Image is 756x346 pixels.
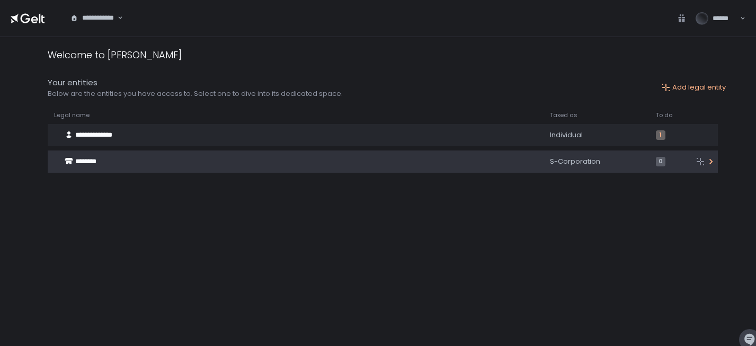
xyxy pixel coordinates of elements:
div: Below are the entities you have access to. Select one to dive into its dedicated space. [48,89,343,99]
span: Taxed as [550,111,577,119]
span: To do [656,111,672,119]
span: Legal name [54,111,90,119]
div: S-Corporation [550,157,643,166]
span: 1 [656,130,665,140]
div: Individual [550,130,643,140]
input: Search for option [116,13,117,23]
button: Add legal entity [662,83,726,92]
div: Your entities [48,77,343,89]
div: Welcome to [PERSON_NAME] [48,48,182,62]
div: Search for option [64,7,123,29]
span: 0 [656,157,665,166]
